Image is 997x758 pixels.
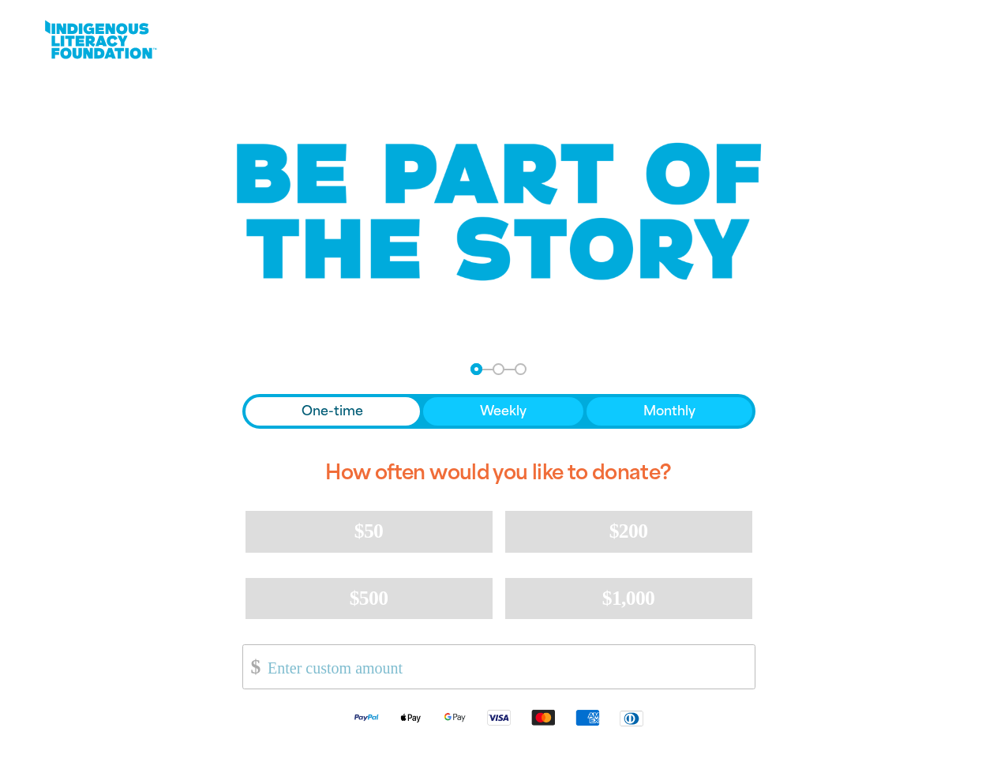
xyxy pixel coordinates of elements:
[223,111,775,313] img: Be part of the story
[609,709,654,727] img: Diners Club logo
[433,708,477,726] img: Google Pay logo
[242,448,755,498] h2: How often would you like to donate?
[246,511,493,552] button: $50
[470,363,482,375] button: Navigate to step 1 of 3 to enter your donation amount
[587,397,752,426] button: Monthly
[515,363,527,375] button: Navigate to step 3 of 3 to enter your payment details
[565,708,609,726] img: American Express logo
[609,520,648,542] span: $200
[493,363,504,375] button: Navigate to step 2 of 3 to enter your details
[505,578,752,619] button: $1,000
[246,397,421,426] button: One-time
[354,520,383,542] span: $50
[242,394,755,429] div: Donation frequency
[521,708,565,726] img: Mastercard logo
[350,587,388,610] span: $500
[257,645,754,689] input: Enter custom amount
[388,708,433,726] img: Apple Pay logo
[602,587,655,610] span: $1,000
[643,402,695,421] span: Monthly
[344,708,388,726] img: Paypal logo
[480,402,527,421] span: Weekly
[423,397,583,426] button: Weekly
[242,696,755,739] div: Available payment methods
[243,649,260,685] span: $
[505,511,752,552] button: $200
[477,708,521,726] img: Visa logo
[246,578,493,619] button: $500
[302,402,363,421] span: One-time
